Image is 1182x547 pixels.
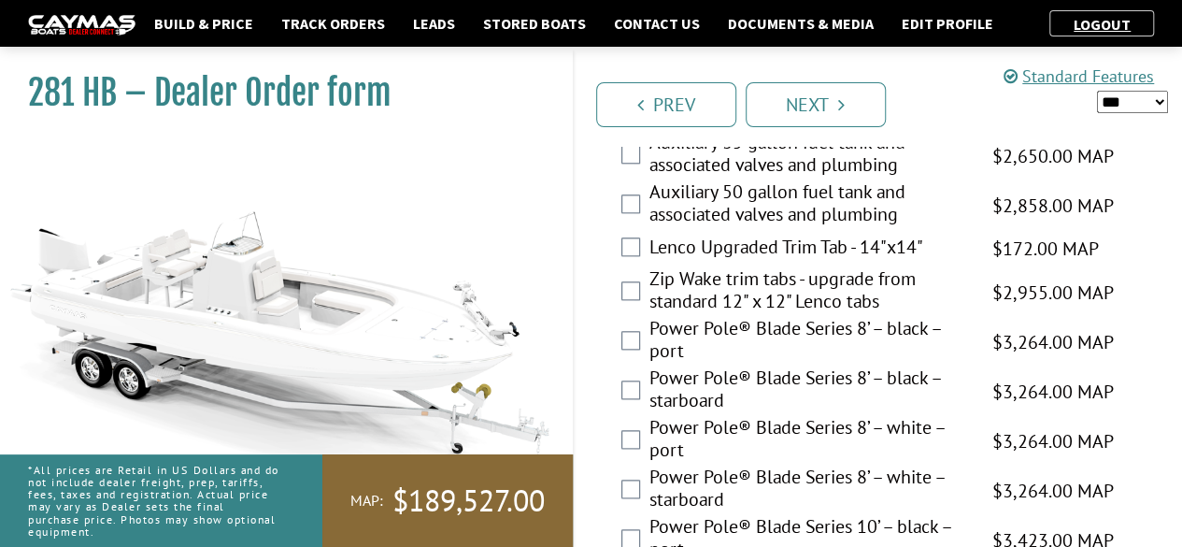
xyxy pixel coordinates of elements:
a: Contact Us [605,11,709,36]
a: Logout [1064,15,1140,34]
span: $2,650.00 MAP [992,142,1114,170]
label: Auxiliary 35 gallon fuel tank and associated valves and plumbing [649,131,969,180]
label: Zip Wake trim tabs - upgrade from standard 12" x 12" Lenco tabs [649,267,969,317]
a: Leads [404,11,464,36]
span: $2,858.00 MAP [992,192,1114,220]
a: MAP:$189,527.00 [322,454,573,547]
label: Power Pole® Blade Series 8’ – white – starboard [649,466,969,515]
a: Next [746,82,886,127]
a: Track Orders [272,11,394,36]
label: Power Pole® Blade Series 8’ – white – port [649,416,969,466]
label: Power Pole® Blade Series 8’ – black – starboard [649,367,969,416]
span: $3,264.00 MAP [992,378,1114,406]
img: caymas-dealer-connect-2ed40d3bc7270c1d8d7ffb4b79bf05adc795679939227970def78ec6f6c03838.gif [28,15,135,35]
span: $3,264.00 MAP [992,477,1114,505]
h1: 281 HB – Dealer Order form [28,72,526,114]
a: Standard Features [1004,65,1154,87]
span: $3,264.00 MAP [992,328,1114,356]
a: Build & Price [145,11,263,36]
span: $3,264.00 MAP [992,427,1114,455]
a: Prev [596,82,736,127]
label: Auxiliary 50 gallon fuel tank and associated valves and plumbing [649,180,969,230]
label: Power Pole® Blade Series 8’ – black – port [649,317,969,367]
label: Lenco Upgraded Trim Tab - 14"x14" [649,236,969,263]
p: *All prices are Retail in US Dollars and do not include dealer freight, prep, tariffs, fees, taxe... [28,454,280,547]
span: $2,955.00 MAP [992,279,1114,307]
a: Documents & Media [719,11,883,36]
a: Edit Profile [892,11,1003,36]
span: $189,527.00 [392,482,545,521]
a: Stored Boats [474,11,595,36]
span: MAP: [350,491,383,511]
span: $172.00 MAP [992,235,1099,263]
